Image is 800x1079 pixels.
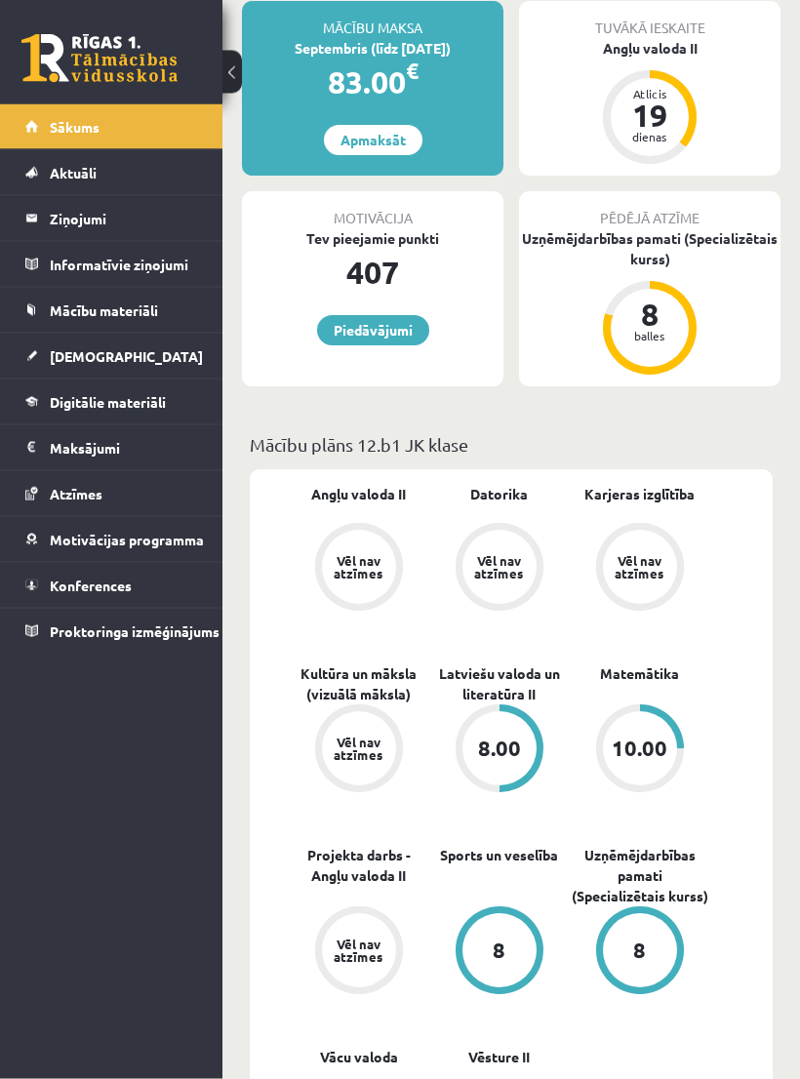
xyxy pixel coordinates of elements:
a: Apmaksāt [324,126,422,156]
legend: Informatīvie ziņojumi [50,242,198,287]
div: 8 [493,940,505,962]
span: Proktoringa izmēģinājums [50,622,220,640]
div: 83.00 [242,60,503,106]
a: Aktuāli [25,150,198,195]
div: Atlicis [620,89,679,100]
a: Uzņēmējdarbības pamati (Specializētais kurss) 8 balles [519,229,780,379]
span: Motivācijas programma [50,531,204,548]
a: Atzīmes [25,471,198,516]
a: Sākums [25,104,198,149]
a: Informatīvie ziņojumi [25,242,198,287]
div: Uzņēmējdarbības pamati (Specializētais kurss) [519,229,780,270]
span: Digitālie materiāli [50,393,166,411]
a: Kultūra un māksla (vizuālā māksla) [289,664,429,705]
a: Matemātika [600,664,679,685]
div: 407 [242,250,503,297]
a: [DEMOGRAPHIC_DATA] [25,334,198,379]
div: Vēl nav atzīmes [472,555,527,580]
a: Sports un veselība [440,846,558,866]
span: Aktuāli [50,164,97,181]
a: Projekta darbs - Angļu valoda II [289,846,429,887]
div: Mācību maksa [242,2,503,39]
div: Vēl nav atzīmes [332,939,386,964]
a: Latviešu valoda un literatūra II [429,664,570,705]
a: 10.00 [570,705,710,797]
div: 8 [620,300,679,331]
span: [DEMOGRAPHIC_DATA] [50,347,203,365]
a: Angļu valoda II [311,485,406,505]
p: Mācību plāns 12.b1 JK klase [250,432,773,459]
div: Tev pieejamie punkti [242,229,503,250]
span: € [406,58,419,86]
a: Vēl nav atzīmes [570,524,710,616]
a: Mācību materiāli [25,288,198,333]
a: 8 [570,907,710,999]
legend: Maksājumi [50,425,198,470]
legend: Ziņojumi [50,196,198,241]
a: 8.00 [429,705,570,797]
a: Konferences [25,563,198,608]
a: Vēl nav atzīmes [289,907,429,999]
div: 19 [620,100,679,132]
a: Vēsture II [468,1048,530,1068]
div: 8.00 [478,739,521,760]
a: Vācu valoda [320,1048,398,1068]
span: Atzīmes [50,485,102,502]
div: Septembris (līdz [DATE]) [242,39,503,60]
a: Angļu valoda II Atlicis 19 dienas [519,39,780,168]
div: balles [620,331,679,342]
div: Vēl nav atzīmes [332,737,386,762]
a: Ziņojumi [25,196,198,241]
a: Maksājumi [25,425,198,470]
div: Tuvākā ieskaite [519,2,780,39]
a: Vēl nav atzīmes [289,705,429,797]
a: Datorika [470,485,528,505]
div: Vēl nav atzīmes [332,555,386,580]
span: Konferences [50,577,132,594]
div: dienas [620,132,679,143]
a: Rīgas 1. Tālmācības vidusskola [21,34,178,83]
div: 8 [633,940,646,962]
div: 10.00 [612,739,667,760]
a: Vēl nav atzīmes [429,524,570,616]
a: Vēl nav atzīmes [289,524,429,616]
a: 8 [429,907,570,999]
a: Uzņēmējdarbības pamati (Specializētais kurss) [570,846,710,907]
div: Angļu valoda II [519,39,780,60]
a: Digitālie materiāli [25,380,198,424]
div: Motivācija [242,192,503,229]
a: Proktoringa izmēģinājums [25,609,198,654]
span: Mācību materiāli [50,301,158,319]
a: Piedāvājumi [317,316,429,346]
div: Pēdējā atzīme [519,192,780,229]
a: Motivācijas programma [25,517,198,562]
a: Karjeras izglītība [584,485,695,505]
span: Sākums [50,118,100,136]
div: Vēl nav atzīmes [613,555,667,580]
